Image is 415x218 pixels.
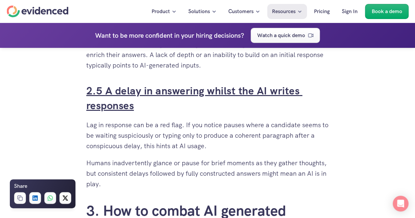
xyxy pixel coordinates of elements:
[272,7,296,16] p: Resources
[86,120,329,151] p: Lag in response can be a red flag. If you notice pauses where a candidate seems to be waiting sus...
[309,4,335,19] a: Pricing
[371,7,402,16] p: Book a demo
[95,30,244,41] h4: Want to be more confident in your hiring decisions?
[393,196,408,211] div: Open Intercom Messenger
[337,4,363,19] a: Sign In
[228,7,254,16] p: Customers
[365,4,408,19] a: Book a demo
[314,7,330,16] p: Pricing
[86,158,329,189] p: Humans inadvertently glance or pause for brief moments as they gather thoughts, but consistent de...
[251,28,320,43] a: Watch a quick demo
[257,31,305,40] p: Watch a quick demo
[86,84,302,112] a: 2.5 A delay in answering whilst the AI writes responses
[7,6,68,17] a: Home
[188,7,210,16] p: Solutions
[342,7,358,16] p: Sign In
[14,182,27,190] h6: Share
[86,39,329,70] p: Humans excel at breaking down thoughts and drawing from diverse experiences to enrich their answe...
[152,7,170,16] p: Product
